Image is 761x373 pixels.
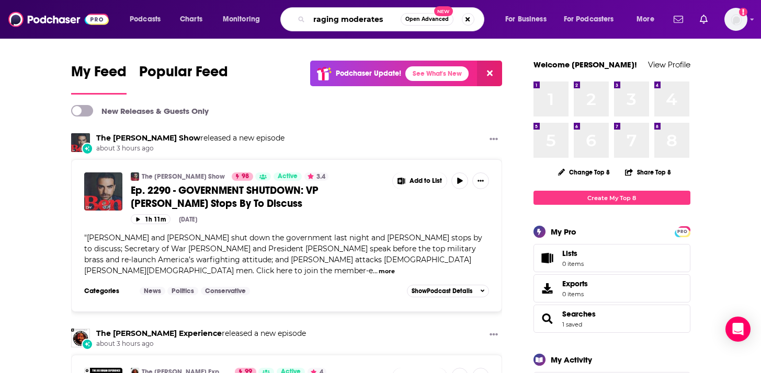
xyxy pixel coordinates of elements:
span: about 3 hours ago [96,340,306,348]
button: Show More Button [485,133,502,146]
button: open menu [629,11,667,28]
span: Lists [562,249,577,258]
span: Exports [562,279,588,288]
a: The [PERSON_NAME] Show [142,172,225,181]
input: Search podcasts, credits, & more... [309,11,401,28]
a: Show notifications dropdown [696,10,712,28]
button: more [379,267,395,276]
img: Ep. 2290 - GOVERNMENT SHUTDOWN: VP JD Vance Stops By To Discuss [84,172,122,211]
span: ... [373,266,378,275]
button: Share Top 8 [624,162,672,182]
a: Welcome [PERSON_NAME]! [533,60,637,69]
img: The Ben Shapiro Show [71,133,90,152]
a: Searches [537,311,558,326]
span: Lists [537,251,558,265]
a: Popular Feed [139,63,228,95]
button: Show More Button [472,172,489,189]
span: Lists [562,249,584,258]
span: Add to List [410,177,442,185]
button: open menu [122,11,174,28]
div: [DATE] [179,216,197,223]
div: New Episode [82,143,93,154]
span: Searches [533,305,690,333]
a: Create My Top 8 [533,191,690,205]
a: Ep. 2290 - GOVERNMENT SHUTDOWN: VP [PERSON_NAME] Stops By To Discuss [131,184,385,210]
button: Show profile menu [724,8,747,31]
div: New Episode [82,339,93,350]
button: Change Top 8 [552,166,617,179]
span: Show Podcast Details [412,287,472,295]
span: " [84,233,482,275]
button: open menu [557,11,629,28]
a: Lists [533,244,690,272]
button: ShowPodcast Details [407,285,490,297]
div: My Pro [551,227,576,237]
span: 0 items [562,290,588,298]
span: Logged in as EC_2026 [724,8,747,31]
span: For Podcasters [564,12,614,27]
span: 98 [242,171,249,182]
span: [PERSON_NAME] and [PERSON_NAME] shut down the government last night and [PERSON_NAME] stops by to... [84,233,482,275]
button: open menu [498,11,560,28]
img: The Joe Rogan Experience [71,329,90,347]
h3: released a new episode [96,133,285,143]
a: Politics [167,287,198,295]
button: Show More Button [485,329,502,342]
div: Search podcasts, credits, & more... [290,7,494,31]
p: Podchaser Update! [336,69,401,78]
span: Popular Feed [139,63,228,87]
a: 98 [232,172,253,181]
span: My Feed [71,63,127,87]
div: Open Intercom Messenger [725,317,751,342]
button: open menu [215,11,274,28]
span: Exports [537,281,558,296]
span: New [434,6,453,16]
a: The Joe Rogan Experience [96,329,222,338]
a: PRO [676,227,689,235]
div: My Activity [551,355,592,365]
a: Searches [562,309,596,319]
a: New Releases & Guests Only [71,105,209,116]
span: Monitoring [223,12,260,27]
h3: Categories [84,287,131,295]
button: Open AdvancedNew [401,13,453,26]
span: Open Advanced [405,17,449,22]
span: For Business [505,12,547,27]
span: More [637,12,654,27]
svg: Add a profile image [739,8,747,16]
button: Show More Button [393,172,447,189]
span: 0 items [562,260,584,267]
span: about 3 hours ago [96,144,285,153]
img: Podchaser - Follow, Share and Rate Podcasts [8,9,109,29]
span: Charts [180,12,202,27]
button: 3.4 [304,172,328,181]
span: Ep. 2290 - GOVERNMENT SHUTDOWN: VP [PERSON_NAME] Stops By To Discuss [131,184,319,210]
h3: released a new episode [96,329,306,339]
span: Active [278,171,298,182]
a: The Ben Shapiro Show [96,133,200,143]
a: View Profile [648,60,690,69]
a: News [140,287,165,295]
a: Charts [173,11,209,28]
span: PRO [676,228,689,236]
span: Podcasts [130,12,161,27]
a: Conservative [201,287,250,295]
a: 1 saved [562,321,582,328]
a: Exports [533,274,690,302]
button: 1h 11m [131,214,171,224]
a: My Feed [71,63,127,95]
a: See What's New [405,66,469,81]
a: Show notifications dropdown [669,10,687,28]
img: User Profile [724,8,747,31]
a: Active [274,172,302,181]
img: The Ben Shapiro Show [131,172,139,181]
